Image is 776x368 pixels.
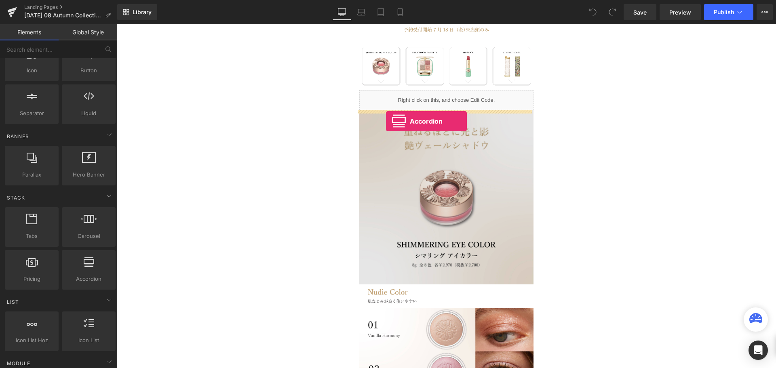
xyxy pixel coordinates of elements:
[64,66,113,75] span: Button
[64,170,113,179] span: Hero Banner
[332,4,352,20] a: Desktop
[24,4,117,11] a: Landing Pages
[59,24,117,40] a: Global Style
[7,109,56,118] span: Separator
[749,341,768,360] div: Open Intercom Messenger
[371,4,390,20] a: Tablet
[7,336,56,345] span: Icon List Hoz
[6,132,30,140] span: Banner
[64,109,113,118] span: Liquid
[24,12,102,19] span: [DATE] 08 Autumn Collection
[117,4,157,20] a: New Library
[757,4,773,20] button: More
[64,336,113,345] span: Icon List
[6,360,31,367] span: Module
[6,194,26,202] span: Stack
[7,232,56,240] span: Tabs
[7,275,56,283] span: Pricing
[6,298,20,306] span: List
[7,66,56,75] span: Icon
[352,4,371,20] a: Laptop
[714,9,734,15] span: Publish
[64,232,113,240] span: Carousel
[604,4,620,20] button: Redo
[660,4,701,20] a: Preview
[390,4,410,20] a: Mobile
[585,4,601,20] button: Undo
[704,4,753,20] button: Publish
[7,170,56,179] span: Parallax
[633,8,647,17] span: Save
[133,8,152,16] span: Library
[64,275,113,283] span: Accordion
[669,8,691,17] span: Preview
